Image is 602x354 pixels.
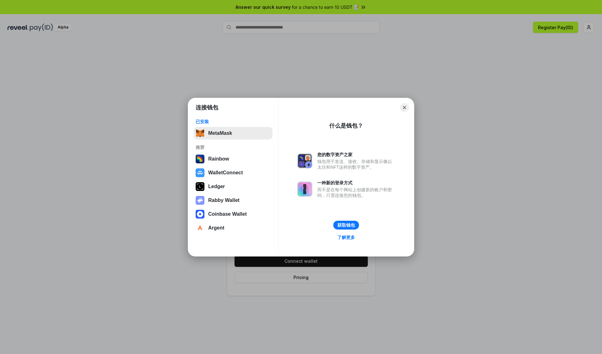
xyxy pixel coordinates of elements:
[196,196,204,205] img: svg+xml,%3Csvg%20xmlns%3D%22http%3A%2F%2Fwww.w3.org%2F2000%2Fsvg%22%20fill%3D%22none%22%20viewBox...
[400,103,409,112] button: Close
[196,129,204,138] img: svg+xml,%3Csvg%20fill%3D%22none%22%20height%3D%2233%22%20viewBox%3D%220%200%2035%2033%22%20width%...
[194,180,272,193] button: Ledger
[196,119,271,124] div: 已安装
[334,233,359,241] a: 了解更多
[208,156,229,162] div: Rainbow
[194,222,272,234] button: Argent
[196,182,204,191] img: svg+xml,%3Csvg%20xmlns%3D%22http%3A%2F%2Fwww.w3.org%2F2000%2Fsvg%22%20width%3D%2228%22%20height%3...
[337,235,355,240] div: 了解更多
[297,153,312,168] img: svg+xml,%3Csvg%20xmlns%3D%22http%3A%2F%2Fwww.w3.org%2F2000%2Fsvg%22%20fill%3D%22none%22%20viewBox...
[317,159,395,170] div: 钱包用于发送、接收、存储和显示像以太坊和NFT这样的数字资产。
[196,145,271,150] div: 推荐
[208,198,240,203] div: Rabby Wallet
[196,224,204,232] img: svg+xml,%3Csvg%20width%3D%2228%22%20height%3D%2228%22%20viewBox%3D%220%200%2028%2028%22%20fill%3D...
[194,127,272,140] button: MetaMask
[208,225,224,231] div: Argent
[194,153,272,165] button: Rainbow
[333,221,359,230] button: 获取钱包
[297,182,312,197] img: svg+xml,%3Csvg%20xmlns%3D%22http%3A%2F%2Fwww.w3.org%2F2000%2Fsvg%22%20fill%3D%22none%22%20viewBox...
[196,210,204,219] img: svg+xml,%3Csvg%20width%3D%2228%22%20height%3D%2228%22%20viewBox%3D%220%200%2028%2028%22%20fill%3D...
[194,194,272,207] button: Rabby Wallet
[208,184,225,189] div: Ledger
[317,152,395,157] div: 您的数字资产之家
[329,122,363,129] div: 什么是钱包？
[194,208,272,220] button: Coinbase Wallet
[196,104,218,111] h1: 连接钱包
[196,168,204,177] img: svg+xml,%3Csvg%20width%3D%2228%22%20height%3D%2228%22%20viewBox%3D%220%200%2028%2028%22%20fill%3D...
[196,155,204,163] img: svg+xml,%3Csvg%20width%3D%22120%22%20height%3D%22120%22%20viewBox%3D%220%200%20120%20120%22%20fil...
[208,170,243,176] div: WalletConnect
[337,222,355,228] div: 获取钱包
[194,166,272,179] button: WalletConnect
[317,180,395,186] div: 一种新的登录方式
[208,211,247,217] div: Coinbase Wallet
[317,187,395,198] div: 而不是在每个网站上创建新的账户和密码，只需连接您的钱包。
[208,130,232,136] div: MetaMask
